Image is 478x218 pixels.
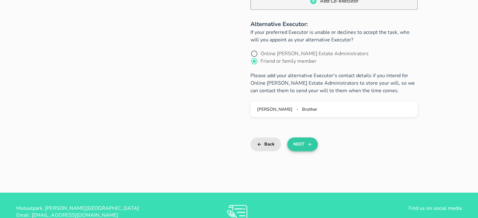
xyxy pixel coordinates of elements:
[261,58,316,64] label: Friend or family member
[296,106,298,112] span: -
[250,137,281,151] button: Back
[261,51,369,57] label: Online [PERSON_NAME] Estate Administrators
[287,137,318,151] button: Next
[257,106,293,112] span: [PERSON_NAME]
[250,101,418,117] button: [PERSON_NAME] - Brother
[250,29,418,44] p: If your preferred Executor is unable or declines to accept the task, who will you appoint as your...
[302,106,317,112] span: Brother
[16,205,139,212] span: Mutualpark, [PERSON_NAME][GEOGRAPHIC_DATA]
[250,20,418,29] h3: Alternative Executor:
[250,72,418,94] p: Please add your alternative Executor's contact details if you intend for Online [PERSON_NAME] Est...
[313,205,462,212] p: Find us on social media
